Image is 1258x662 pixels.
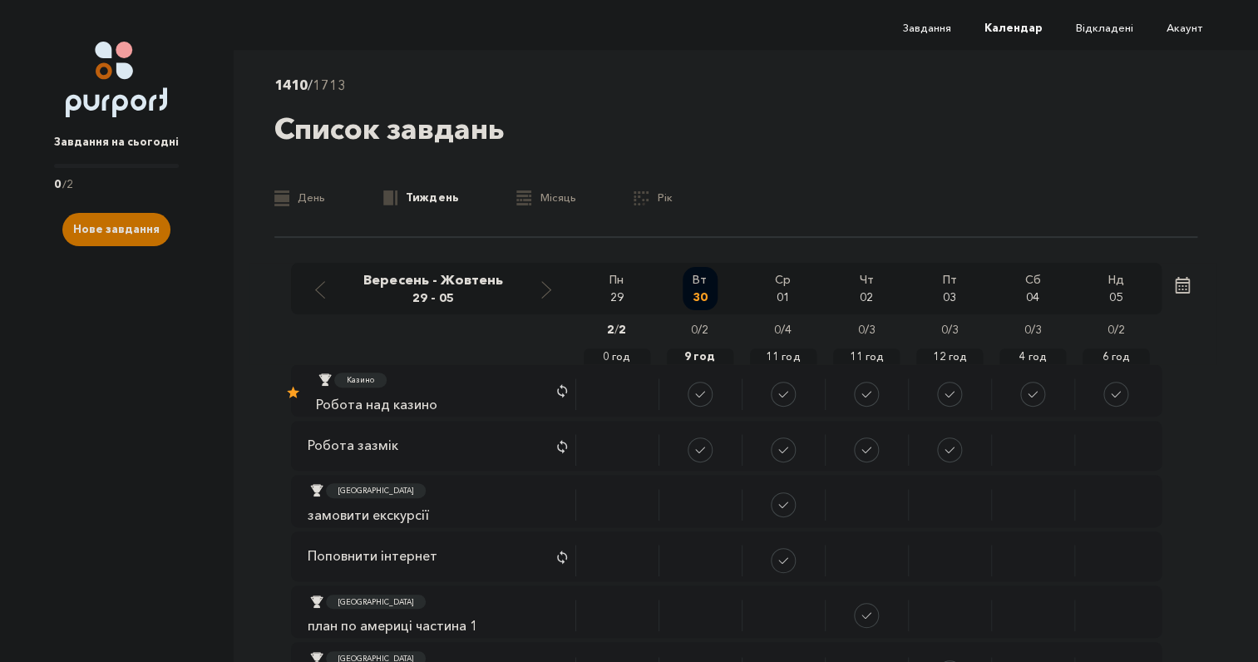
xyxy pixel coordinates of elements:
[609,271,624,289] span: Пн
[619,322,626,337] span: 2
[864,322,868,337] span: /
[1113,322,1117,337] span: /
[67,176,73,193] p: 2
[903,21,951,34] span: Завдання
[667,348,733,365] span: 9 год
[555,383,570,398] img: Repeat icon
[62,192,170,246] a: Create new task
[1024,271,1040,289] span: Сб
[777,289,790,306] span: 01
[308,479,434,503] a: [GEOGRAPHIC_DATA]
[584,348,650,365] span: 0 год
[1043,21,1133,34] a: Відкладені
[62,213,170,246] button: Create new task
[73,222,160,235] span: Нове завдання
[1076,21,1133,34] span: Відкладені
[984,21,1043,34] span: Календар
[338,596,413,608] p: [GEOGRAPHIC_DATA]
[54,134,179,151] p: Завдання на сьогодні
[54,117,179,192] a: Завдання на сьогодні0/2
[313,77,346,93] span: 1713
[999,348,1066,365] span: 4 год
[868,322,875,337] span: 3
[693,271,707,289] span: Вт
[614,322,619,337] span: /
[555,439,570,454] img: Repeat icon
[785,322,792,337] span: 4
[274,107,505,151] p: Список завдань
[1034,322,1041,337] span: 3
[750,348,816,365] span: 11 год
[774,322,781,337] span: 0
[308,276,333,301] button: Move to previous week
[412,289,454,307] span: 29 - 05
[1026,289,1039,306] span: 04
[860,289,873,306] span: 02
[951,322,958,337] span: 3
[383,190,458,206] a: Тиждень
[274,77,308,93] span: 1410
[1024,322,1030,337] span: 0
[916,348,983,365] span: 12 год
[1108,271,1123,289] span: Нд
[54,176,61,193] p: 0
[947,322,951,337] span: /
[610,289,624,306] span: 29
[338,485,413,496] p: [GEOGRAPHIC_DATA]
[870,21,951,34] a: Завдання
[308,590,478,614] a: [GEOGRAPHIC_DATA]
[691,322,698,337] span: 0
[775,271,791,289] span: Ср
[316,397,437,413] a: Робота над казино
[316,368,437,393] a: Казино
[607,322,614,337] span: 2
[951,21,1043,34] a: Календар
[940,322,947,337] span: 0
[308,507,434,523] a: замовити екскурсії
[942,271,956,289] span: Пт
[555,550,570,565] img: Repeat icon
[62,176,67,193] p: /
[516,190,575,206] a: Місяць
[534,276,559,301] button: Move to next week
[693,289,708,306] span: 30
[698,322,702,337] span: /
[363,269,502,289] p: Вересень - Жовтень
[859,271,873,289] span: Чт
[1167,21,1202,34] span: Акаунт
[943,289,956,306] span: 03
[1133,21,1202,34] a: Акаунт
[308,548,437,564] a: Поповнити інтернет
[274,190,325,206] a: День
[1170,271,1195,296] button: Open calendar
[781,322,785,337] span: /
[634,190,672,206] a: Рік
[1083,348,1149,365] span: 6 год
[308,437,398,453] a: Робота зазмік
[1030,322,1034,337] span: /
[308,77,313,93] span: /
[702,322,708,337] span: 2
[1107,322,1113,337] span: 0
[66,42,167,117] img: Logo icon
[347,374,374,386] p: Казино
[857,322,864,337] span: 0
[1109,289,1122,306] span: 05
[308,618,478,634] a: план по америці частина 1
[833,348,900,365] span: 11 год
[1117,322,1124,337] span: 2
